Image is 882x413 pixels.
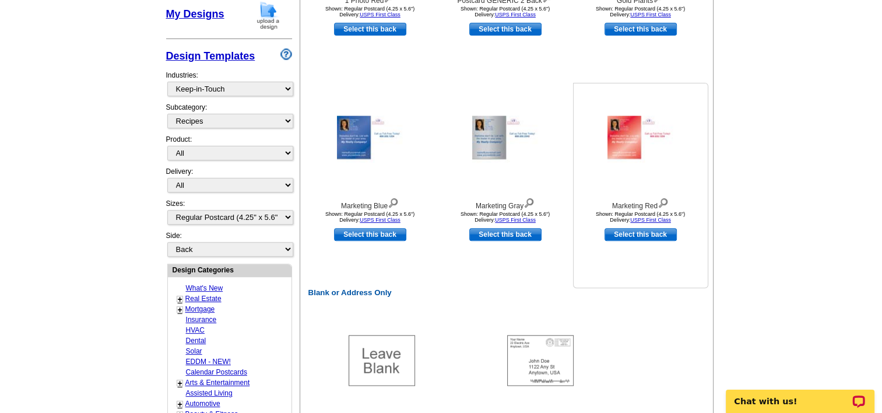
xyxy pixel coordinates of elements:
img: Marketing Gray [472,116,539,167]
a: + [178,379,182,388]
a: USPS First Class [630,12,671,17]
img: design-wizard-help-icon.png [280,48,292,60]
img: upload-design [253,1,283,30]
a: Insurance [186,316,217,324]
div: Industries: [166,64,292,102]
div: Shown: Regular Postcard (4.25 x 5.6") Delivery: [577,211,705,223]
img: view design details [658,195,669,208]
img: view design details [523,195,535,208]
a: EDDM - NEW! [186,358,231,366]
a: + [178,400,182,409]
a: HVAC [186,326,205,334]
a: use this design [334,228,406,241]
div: Shown: Regular Postcard (4.25 x 5.6") Delivery: [306,211,434,223]
a: use this design [334,23,406,36]
a: USPS First Class [630,217,671,223]
div: Product: [166,134,292,166]
a: Design Templates [166,50,255,62]
div: Shown: Regular Postcard (4.25 x 5.6") Delivery: [441,211,570,223]
div: Marketing Blue [306,195,434,211]
a: Dental [186,337,206,345]
a: USPS First Class [495,12,536,17]
a: use this design [469,23,542,36]
img: view design details [388,195,399,208]
a: USPS First Class [495,217,536,223]
iframe: LiveChat chat widget [718,376,882,413]
img: Marketing Blue [337,116,403,167]
div: Sizes: [166,198,292,230]
a: USPS First Class [360,217,400,223]
a: use this design [469,228,542,241]
a: + [178,295,182,304]
a: Solar [186,347,202,355]
a: Calendar Postcards [186,368,247,376]
a: use this design [605,228,677,241]
img: Blank Template [349,335,415,386]
h2: Blank or Address Only [303,288,715,297]
div: Design Categories [168,264,291,275]
div: Side: [166,230,292,258]
div: Shown: Regular Postcard (4.25 x 5.6") Delivery: [577,6,705,17]
a: + [178,305,182,314]
div: Marketing Red [577,195,705,211]
a: My Designs [166,8,224,20]
div: Marketing Gray [441,195,570,211]
a: Real Estate [185,295,222,303]
a: Assisted Living [186,389,233,397]
a: Mortgage [185,305,215,313]
div: Delivery: [166,166,292,198]
div: Shown: Regular Postcard (4.25 x 5.6") Delivery: [441,6,570,17]
div: Subcategory: [166,102,292,134]
a: Automotive [185,400,220,408]
img: Addresses Only [507,335,574,386]
a: use this design [605,23,677,36]
div: Shown: Regular Postcard (4.25 x 5.6") Delivery: [306,6,434,17]
a: What's New [186,284,223,292]
img: Marketing Red [607,116,674,167]
a: USPS First Class [360,12,400,17]
a: Arts & Entertainment [185,379,250,387]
